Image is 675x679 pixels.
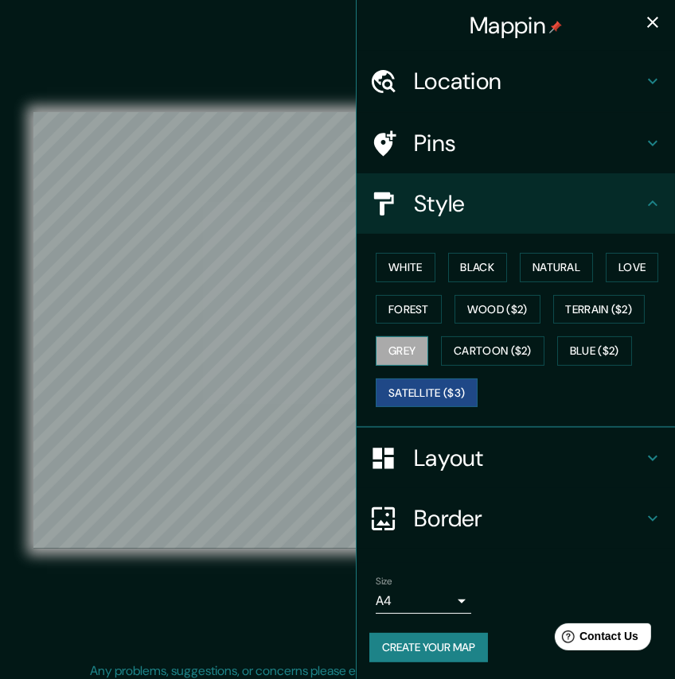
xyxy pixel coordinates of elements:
[533,617,657,662] iframe: Help widget launcher
[553,295,646,324] button: Terrain ($2)
[606,253,658,282] button: Love
[448,253,508,282] button: Black
[414,504,643,533] h4: Border
[414,189,643,218] h4: Style
[369,633,488,662] button: Create your map
[549,21,562,33] img: pin-icon.png
[376,588,471,614] div: A4
[376,575,392,588] label: Size
[357,428,675,488] div: Layout
[357,488,675,549] div: Border
[357,173,675,234] div: Style
[557,336,632,366] button: Blue ($2)
[33,112,652,549] canvas: Map
[470,11,562,40] h4: Mappin
[357,113,675,173] div: Pins
[376,253,435,282] button: White
[520,253,593,282] button: Natural
[455,295,540,324] button: Wood ($2)
[441,336,544,366] button: Cartoon ($2)
[414,129,643,157] h4: Pins
[414,444,643,472] h4: Layout
[376,295,442,324] button: Forest
[376,336,428,366] button: Grey
[357,51,675,111] div: Location
[376,378,478,408] button: Satellite ($3)
[414,67,643,95] h4: Location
